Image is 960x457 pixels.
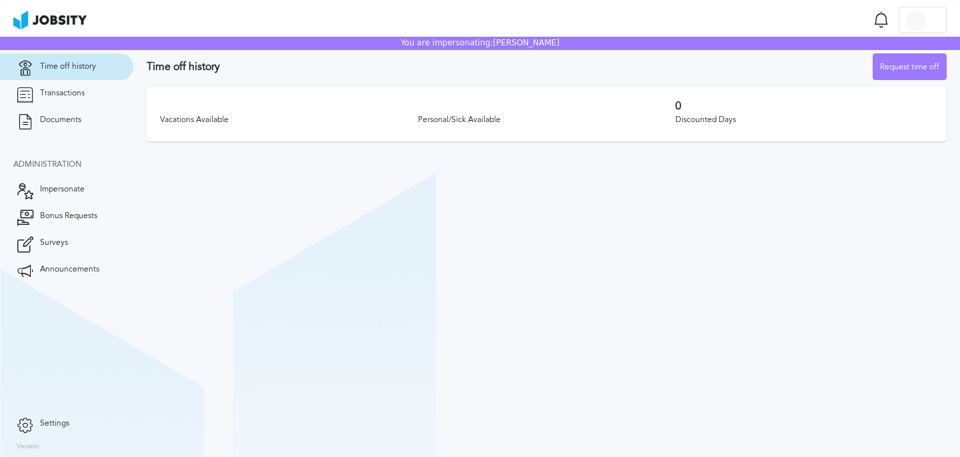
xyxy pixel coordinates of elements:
span: Transactions [40,89,85,98]
span: Impersonate [40,185,85,194]
div: Personal/Sick Available [418,115,676,125]
span: Announcements [40,265,99,274]
div: Administration [13,160,133,169]
img: ab4bad089aa723f57921c736e9817d99.png [13,11,87,29]
label: Version: [17,443,41,451]
div: Discounted Days [675,115,933,125]
span: Time off history [40,62,96,71]
button: Request time off [873,53,947,80]
div: Vacations Available [160,115,418,125]
span: Surveys [40,238,68,248]
span: Documents [40,115,81,125]
span: Settings [40,419,69,428]
h3: Time off history [147,61,873,73]
span: Bonus Requests [40,211,97,221]
div: Request time off [873,54,946,81]
h3: 0 [675,100,933,112]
